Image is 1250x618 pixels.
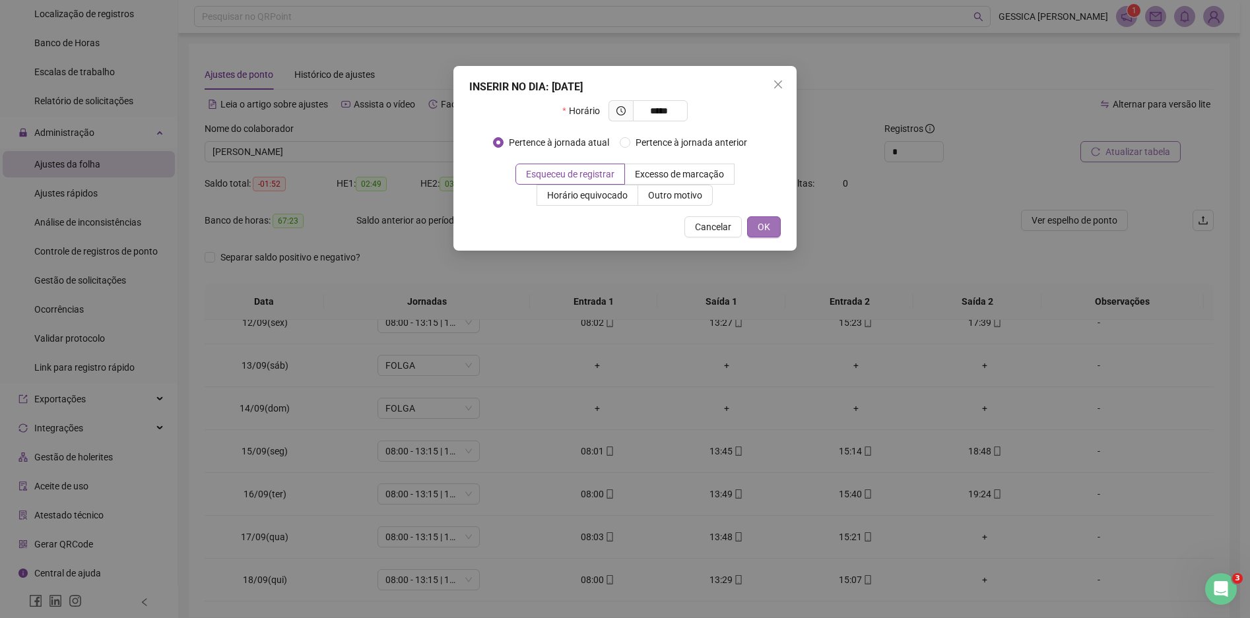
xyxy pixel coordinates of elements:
span: Horário equivocado [547,190,628,201]
button: OK [747,216,781,237]
span: Esqueceu de registrar [526,169,614,179]
label: Horário [562,100,608,121]
button: Close [768,74,789,95]
span: Excesso de marcação [635,169,724,179]
span: Outro motivo [648,190,702,201]
div: INSERIR NO DIA : [DATE] [469,79,781,95]
span: close [773,79,783,90]
span: Pertence à jornada atual [504,135,614,150]
span: clock-circle [616,106,626,115]
iframe: Intercom live chat [1205,573,1237,605]
span: Cancelar [695,220,731,234]
span: 3 [1232,573,1243,584]
span: OK [758,220,770,234]
span: Pertence à jornada anterior [630,135,752,150]
button: Cancelar [684,216,742,237]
